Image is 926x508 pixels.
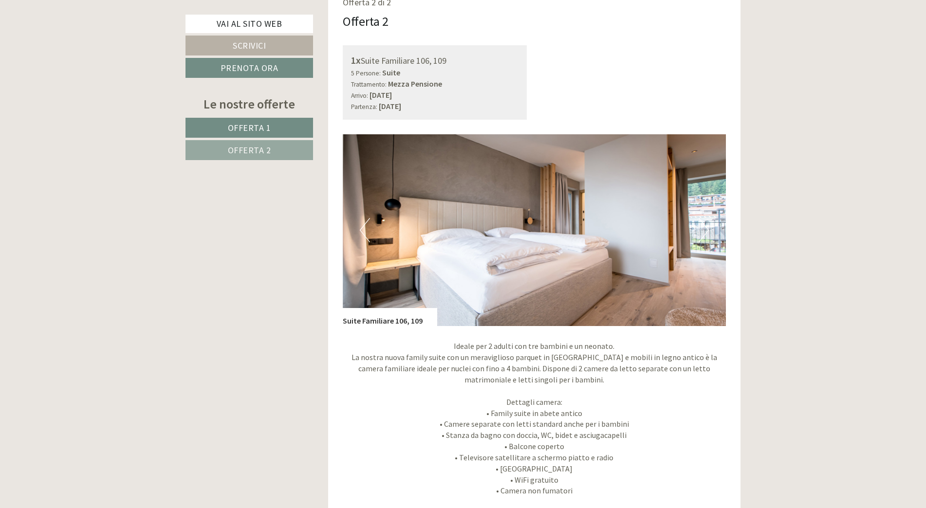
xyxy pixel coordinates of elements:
[185,95,313,113] div: Le nostre offerte
[351,103,377,111] small: Partenza:
[351,54,519,68] div: Suite Familiare 106, 109
[351,91,368,100] small: Arrivo:
[699,218,709,242] button: Next
[228,122,271,133] span: Offerta 1
[185,36,313,55] a: Scrivici
[351,69,381,77] small: 5 Persone:
[370,90,392,100] b: [DATE]
[241,28,369,36] div: Lei
[343,308,437,327] div: Suite Familiare 106, 109
[343,341,726,496] p: Ideale per 2 adulti con tre bambini e un neonato. La nostra nuova family suite con un meraviglios...
[333,254,384,273] button: Invia
[360,218,370,242] button: Previous
[174,7,209,24] div: [DATE]
[241,47,369,54] small: 10:35
[343,12,389,30] div: Offerta 2
[379,101,401,111] b: [DATE]
[228,145,271,156] span: Offerta 2
[382,68,400,77] b: Suite
[185,15,313,33] a: Vai al sito web
[351,54,361,66] b: 1x
[343,134,726,326] img: image
[236,26,376,56] div: Buon giorno, come possiamo aiutarla?
[351,80,387,89] small: Trattamento:
[388,79,442,89] b: Mezza Pensione
[185,58,313,78] a: Prenota ora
